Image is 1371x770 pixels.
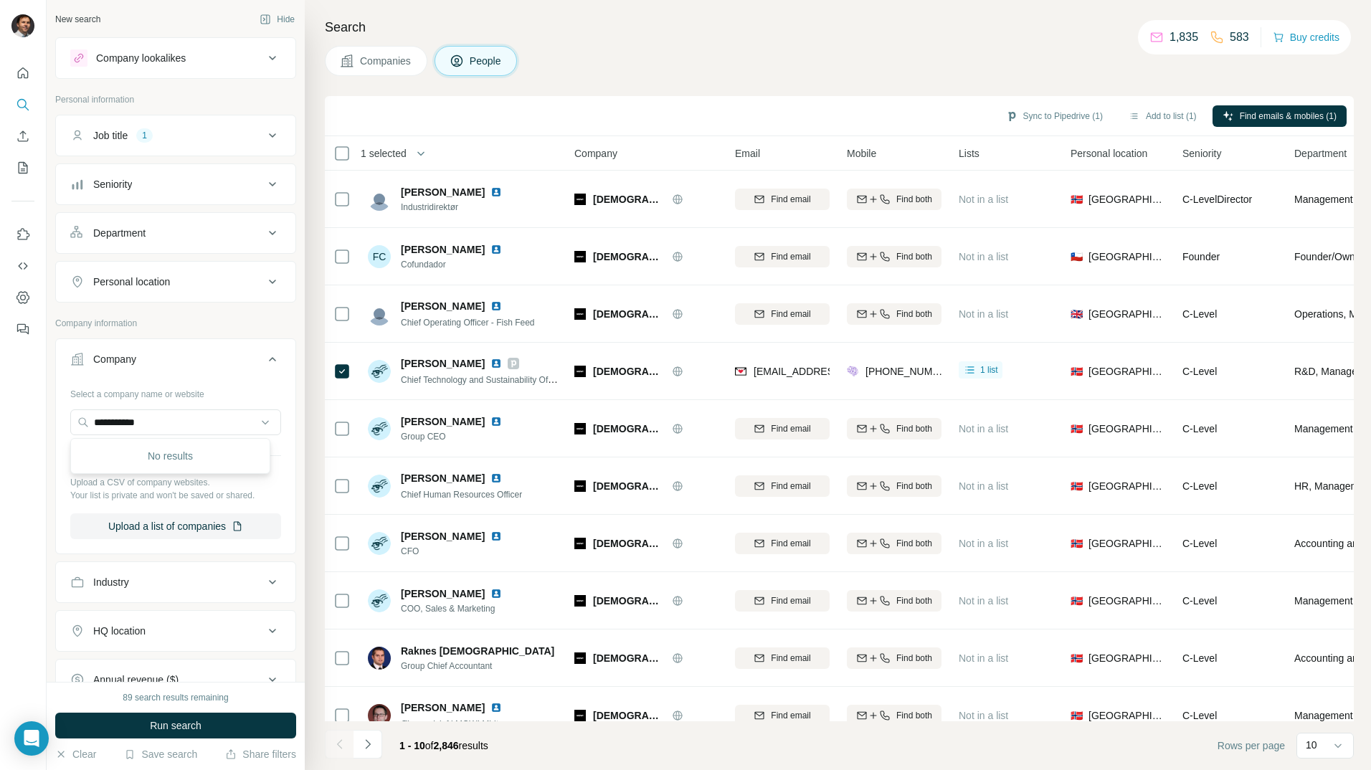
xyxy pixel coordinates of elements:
[55,713,296,738] button: Run search
[11,155,34,181] button: My lists
[401,719,498,729] span: Økonomisjef i MOWI Midt
[490,588,502,599] img: LinkedIn logo
[1071,651,1083,665] span: 🇳🇴
[1119,105,1207,127] button: Add to list (1)
[470,54,503,68] span: People
[959,146,979,161] span: Lists
[401,644,554,658] span: Raknes [DEMOGRAPHIC_DATA]
[70,476,281,489] p: Upload a CSV of company websites.
[847,146,876,161] span: Mobile
[401,414,485,429] span: [PERSON_NAME]
[847,303,941,325] button: Find both
[574,480,586,492] img: Logo of Mowi
[574,146,617,161] span: Company
[368,475,391,498] img: Avatar
[70,382,281,401] div: Select a company name or website
[1088,249,1165,264] span: [GEOGRAPHIC_DATA]
[754,366,924,377] span: [EMAIL_ADDRESS][DOMAIN_NAME]
[56,41,295,75] button: Company lookalikes
[896,250,932,263] span: Find both
[1182,595,1217,607] span: C-Level
[401,471,485,485] span: [PERSON_NAME]
[593,422,665,436] span: [DEMOGRAPHIC_DATA]
[847,189,941,210] button: Find both
[1182,710,1217,721] span: C-Level
[1088,479,1165,493] span: [GEOGRAPHIC_DATA]
[771,422,810,435] span: Find email
[1182,366,1217,377] span: C-Level
[399,740,488,751] span: results
[1071,536,1083,551] span: 🇳🇴
[735,475,830,497] button: Find email
[1071,594,1083,608] span: 🇳🇴
[56,216,295,250] button: Department
[959,423,1008,434] span: Not in a list
[70,489,281,502] p: Your list is private and won't be saved or shared.
[93,128,128,143] div: Job title
[55,317,296,330] p: Company information
[93,672,179,687] div: Annual revenue ($)
[593,708,665,723] span: [DEMOGRAPHIC_DATA]
[1182,194,1252,205] span: C-Level Director
[593,307,665,321] span: [DEMOGRAPHIC_DATA]
[1182,308,1217,320] span: C-Level
[1071,146,1147,161] span: Personal location
[865,366,956,377] span: [PHONE_NUMBER]
[959,194,1008,205] span: Not in a list
[56,265,295,299] button: Personal location
[1071,249,1083,264] span: 🇨🇱
[56,342,295,382] button: Company
[996,105,1113,127] button: Sync to Pipedrive (1)
[425,740,434,751] span: of
[490,702,502,713] img: LinkedIn logo
[574,366,586,377] img: Logo of Mowi
[1071,307,1083,321] span: 🇬🇧
[847,364,858,379] img: provider people-data-labs logo
[847,246,941,267] button: Find both
[490,186,502,198] img: LinkedIn logo
[574,652,586,664] img: Logo of Mowi
[735,590,830,612] button: Find email
[399,740,425,751] span: 1 - 10
[401,660,559,672] span: Group Chief Accountant
[847,590,941,612] button: Find both
[896,537,932,550] span: Find both
[735,418,830,439] button: Find email
[55,93,296,106] p: Personal information
[771,709,810,722] span: Find email
[401,201,508,214] span: Industridirektør
[368,360,391,383] img: Avatar
[771,480,810,493] span: Find email
[150,718,201,733] span: Run search
[124,747,197,761] button: Save search
[593,479,665,493] span: [DEMOGRAPHIC_DATA]
[56,167,295,201] button: Seniority
[14,721,49,756] div: Open Intercom Messenger
[93,624,146,638] div: HQ location
[401,602,508,615] span: COO, Sales & Marketing
[574,423,586,434] img: Logo of Mowi
[1071,364,1083,379] span: 🇳🇴
[1071,422,1083,436] span: 🇳🇴
[1182,538,1217,549] span: C-Level
[401,242,485,257] span: [PERSON_NAME]
[959,480,1008,492] span: Not in a list
[959,652,1008,664] span: Not in a list
[847,475,941,497] button: Find both
[401,529,485,543] span: [PERSON_NAME]
[11,316,34,342] button: Feedback
[93,275,170,289] div: Personal location
[250,9,305,30] button: Hide
[896,652,932,665] span: Find both
[434,740,459,751] span: 2,846
[959,595,1008,607] span: Not in a list
[401,374,564,385] span: Chief Technology and Sustainability Officer
[368,417,391,440] img: Avatar
[847,533,941,554] button: Find both
[959,308,1008,320] span: Not in a list
[1294,422,1353,436] span: Management
[1240,110,1337,123] span: Find emails & mobiles (1)
[735,303,830,325] button: Find email
[1088,364,1165,379] span: [GEOGRAPHIC_DATA]
[368,245,391,268] div: FC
